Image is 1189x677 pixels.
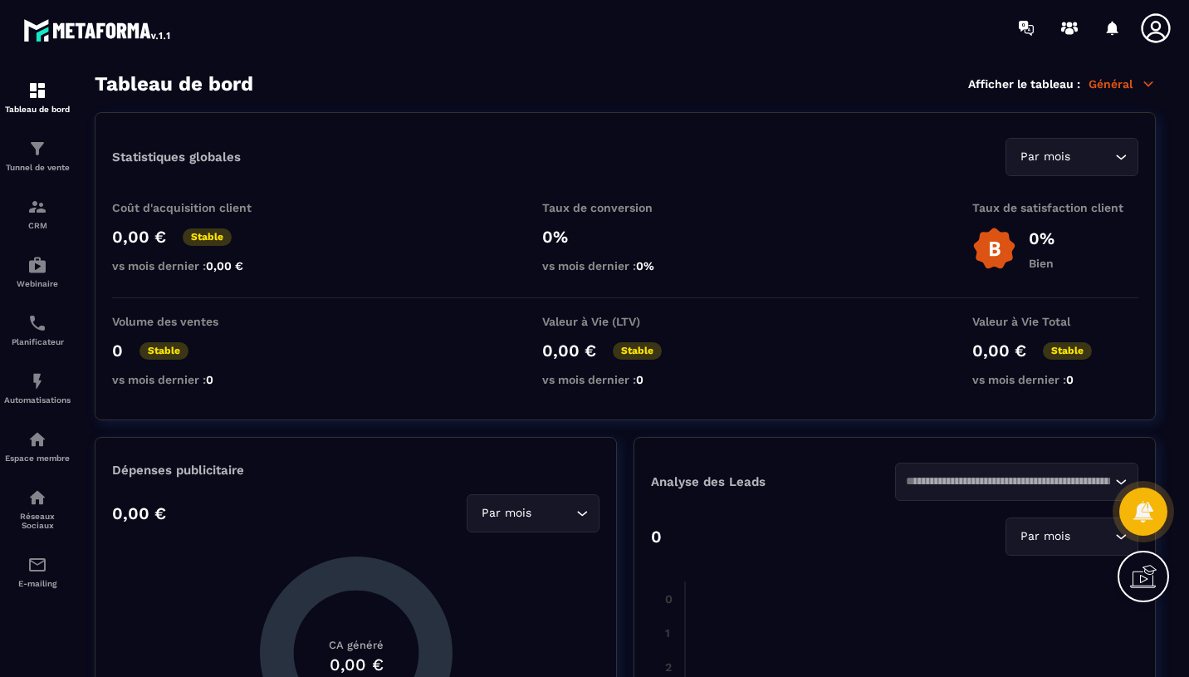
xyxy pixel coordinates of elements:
[665,626,670,640] tspan: 1
[27,139,47,159] img: formation
[1074,148,1111,166] input: Search for option
[27,488,47,508] img: social-network
[139,342,188,360] p: Stable
[4,126,71,184] a: formationformationTunnel de vente
[23,15,173,45] img: logo
[112,150,241,164] p: Statistiques globales
[27,255,47,275] img: automations
[972,341,1026,361] p: 0,00 €
[112,341,123,361] p: 0
[4,579,71,588] p: E-mailing
[4,512,71,530] p: Réseaux Sociaux
[542,227,708,247] p: 0%
[27,313,47,333] img: scheduler
[535,504,572,522] input: Search for option
[636,259,654,272] span: 0%
[112,201,278,214] p: Coût d'acquisition client
[1089,76,1156,91] p: Général
[972,315,1138,328] p: Valeur à Vie Total
[206,373,213,386] span: 0
[4,105,71,114] p: Tableau de bord
[1074,527,1111,546] input: Search for option
[4,279,71,288] p: Webinaire
[542,259,708,272] p: vs mois dernier :
[4,395,71,405] p: Automatisations
[665,660,672,674] tspan: 2
[4,243,71,301] a: automationsautomationsWebinaire
[542,341,596,361] p: 0,00 €
[112,227,166,247] p: 0,00 €
[542,315,708,328] p: Valeur à Vie (LTV)
[4,359,71,417] a: automationsautomationsAutomatisations
[112,373,278,386] p: vs mois dernier :
[613,342,662,360] p: Stable
[4,163,71,172] p: Tunnel de vente
[1029,228,1054,248] p: 0%
[1006,138,1138,176] div: Search for option
[112,259,278,272] p: vs mois dernier :
[4,68,71,126] a: formationformationTableau de bord
[1016,527,1074,546] span: Par mois
[1043,342,1092,360] p: Stable
[27,197,47,217] img: formation
[906,473,1112,491] input: Search for option
[95,72,253,96] h3: Tableau de bord
[665,592,673,606] tspan: 0
[27,555,47,575] img: email
[636,373,643,386] span: 0
[27,81,47,101] img: formation
[477,504,535,522] span: Par mois
[4,337,71,346] p: Planificateur
[112,503,166,523] p: 0,00 €
[542,201,708,214] p: Taux de conversion
[4,542,71,601] a: emailemailE-mailing
[4,221,71,230] p: CRM
[4,417,71,475] a: automationsautomationsEspace membre
[542,373,708,386] p: vs mois dernier :
[27,371,47,391] img: automations
[4,475,71,542] a: social-networksocial-networkRéseaux Sociaux
[895,463,1139,501] div: Search for option
[1016,148,1074,166] span: Par mois
[467,494,599,532] div: Search for option
[968,77,1080,91] p: Afficher le tableau :
[651,474,895,489] p: Analyse des Leads
[1006,518,1138,556] div: Search for option
[183,228,232,246] p: Stable
[112,463,599,478] p: Dépenses publicitaire
[27,429,47,449] img: automations
[1066,373,1074,386] span: 0
[112,315,278,328] p: Volume des ventes
[206,259,243,272] span: 0,00 €
[972,373,1138,386] p: vs mois dernier :
[651,527,662,547] p: 0
[4,301,71,359] a: schedulerschedulerPlanificateur
[972,227,1016,271] img: b-badge-o.b3b20ee6.svg
[4,454,71,463] p: Espace membre
[1029,257,1054,270] p: Bien
[4,184,71,243] a: formationformationCRM
[972,201,1138,214] p: Taux de satisfaction client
